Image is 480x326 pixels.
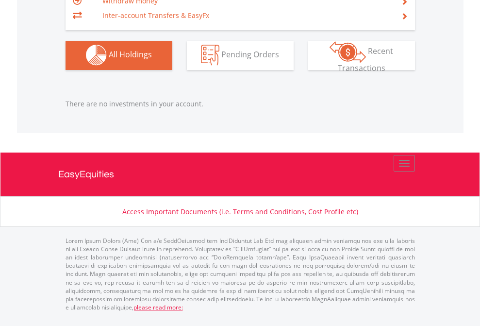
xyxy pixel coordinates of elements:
[308,41,415,70] button: Recent Transactions
[66,99,415,109] p: There are no investments in your account.
[187,41,294,70] button: Pending Orders
[102,8,389,23] td: Inter-account Transfers & EasyFx
[122,207,358,216] a: Access Important Documents (i.e. Terms and Conditions, Cost Profile etc)
[221,49,279,60] span: Pending Orders
[338,46,394,73] span: Recent Transactions
[201,45,219,66] img: pending_instructions-wht.png
[133,303,183,311] a: please read more:
[58,153,422,196] a: EasyEquities
[66,237,415,311] p: Lorem Ipsum Dolors (Ame) Con a/e SeddOeiusmod tem InciDiduntut Lab Etd mag aliquaen admin veniamq...
[330,41,366,63] img: transactions-zar-wht.png
[66,41,172,70] button: All Holdings
[86,45,107,66] img: holdings-wht.png
[109,49,152,60] span: All Holdings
